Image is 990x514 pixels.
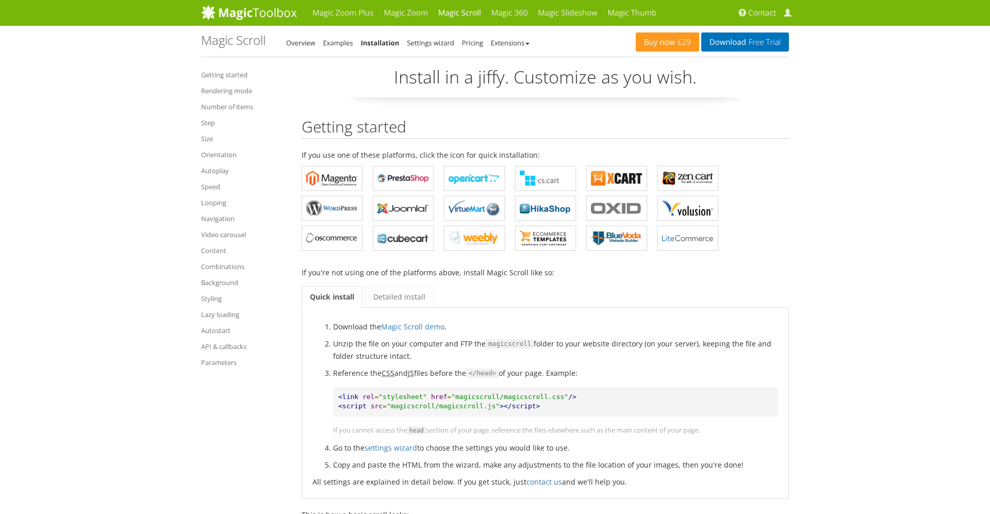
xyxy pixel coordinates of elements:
p: If you cannot access the section of your page, reference the files elsewhere such as the main con... [333,424,778,437]
a: Magic Scroll for Joomla [373,196,434,221]
a: Magic Scroll for WordPress [302,196,362,221]
a: Magic Scroll for Zen Cart [657,166,718,191]
a: Installation [360,38,399,47]
span: = [447,393,451,401]
li: Copy and paste the HTML from the wizard, make any adjustments to the file location of your images... [333,459,778,471]
a: Getting started [201,69,286,81]
a: Magic Scroll for PrestaShop [373,166,434,191]
a: Autostart [201,324,286,337]
a: Magic Scroll for X-Cart [586,166,647,191]
a: Settings wizard [407,38,454,47]
p: If you're not using one of the platforms above, install Magic Scroll like so: [302,267,789,278]
a: Size [201,132,286,145]
a: Magic Scroll for Magento [302,166,362,191]
a: Magic Scroll for CubeCart [373,226,434,251]
b: Magic Scroll for CS-Cart [520,171,571,186]
a: Rendering mode [201,85,286,97]
p: Reference the and files before the of your page. Example: [333,367,778,379]
a: Navigation [201,212,286,225]
code: magicscroll [486,339,534,349]
a: Speed [201,180,286,193]
a: DownloadFree Trial [701,32,789,52]
b: Magic Scroll for BlueVoda [591,230,642,246]
span: = [374,393,378,401]
a: Step [201,117,286,129]
a: Orientation [201,148,286,161]
b: Magic Scroll for OXID [591,201,642,216]
b: Magic Scroll for Zen Cart [662,171,714,186]
b: Magic Scroll for Volusion [662,201,714,216]
code: head [407,426,426,435]
b: Magic Scroll for ecommerce Templates [520,230,571,246]
a: Overview [286,38,315,47]
span: "stylesheet" [378,393,427,401]
b: Magic Scroll for HikaShop [520,201,571,216]
a: API & callbacks [201,340,286,353]
a: Magic Scroll for ecommerce Templates [515,226,576,251]
a: Magic Scroll for OpenCart [444,166,505,191]
span: Free Trial [746,38,781,46]
a: Looping [201,196,286,209]
a: Magic Scroll for Volusion [657,196,718,221]
a: Magic Scroll for CS-Cart [515,166,576,191]
b: Magic Scroll for OpenCart [449,171,500,186]
a: Video carousel [201,228,286,241]
a: Buy now£29 [636,32,699,52]
b: Magic Scroll for Weebly [449,230,500,246]
span: /> [568,393,576,401]
a: Magic Scroll for OXID [586,196,647,221]
a: Pricing [462,38,483,47]
span: src [371,402,383,410]
a: Magic Scroll for HikaShop [515,196,576,221]
li: Unzip the file on your computer and FTP the folder to your website directory (on your server), ke... [333,338,778,362]
a: Quick install [302,286,362,308]
code: </head> [466,369,499,378]
a: Magic Scroll for Weebly [444,226,505,251]
img: MagicToolbox.com - Image tools for your website [201,5,297,20]
span: <link [338,393,358,401]
span: = [383,402,387,410]
span: <script [338,402,367,410]
a: Magic Scroll for osCommerce [302,226,362,251]
p: If you use one of these platforms, click the icon for quick installation: [302,149,789,161]
a: Examples [323,38,353,47]
acronym: Cascading Style Sheet [382,368,394,378]
a: Parameters [201,356,286,369]
b: Magic Scroll for PrestaShop [377,171,429,186]
b: Magic Scroll for osCommerce [306,230,358,246]
li: Download the . [333,321,778,333]
a: Combinations [201,260,286,273]
a: Magic Scroll for LiteCommerce [657,226,718,251]
span: href [431,393,447,401]
a: settings wizard [365,443,417,453]
a: Number of items [201,101,286,113]
span: "magicscroll/magicscroll.js" [387,402,500,410]
span: rel [362,393,374,401]
a: Extensions [491,38,530,47]
a: Styling [201,292,286,305]
a: Magic Scroll for VirtueMart [444,196,505,221]
a: Magic Scroll for BlueVoda [586,226,647,251]
b: Magic Scroll for Magento [306,171,358,186]
span: ></script> [500,402,540,410]
b: Magic Scroll for CubeCart [377,230,429,246]
span: "magicscroll/magicscroll.css" [451,393,568,401]
b: Magic Scroll for Joomla [377,201,429,216]
b: Magic Scroll for X-Cart [591,171,642,186]
span: £29 [675,38,691,46]
h2: Getting started [302,118,789,139]
a: Background [201,276,286,289]
b: Magic Scroll for VirtueMart [449,201,500,216]
li: Go to the to choose the settings you would like to use. [333,442,778,454]
span: Contact [748,8,776,18]
p: All settings are explained in detail below. If you get stuck, just and we'll help you. [312,476,778,488]
p: Install in a jiffy. Customize as you wish. [302,65,789,97]
b: Magic Scroll for LiteCommerce [662,230,714,246]
a: Magic Scroll demo [381,322,444,331]
a: Lazy loading [201,308,286,321]
h1: Magic Scroll [201,34,266,47]
acronym: JavaScript [408,368,414,378]
a: Content [201,244,286,257]
a: contact us [526,477,562,487]
b: Magic Scroll for WordPress [306,201,358,216]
